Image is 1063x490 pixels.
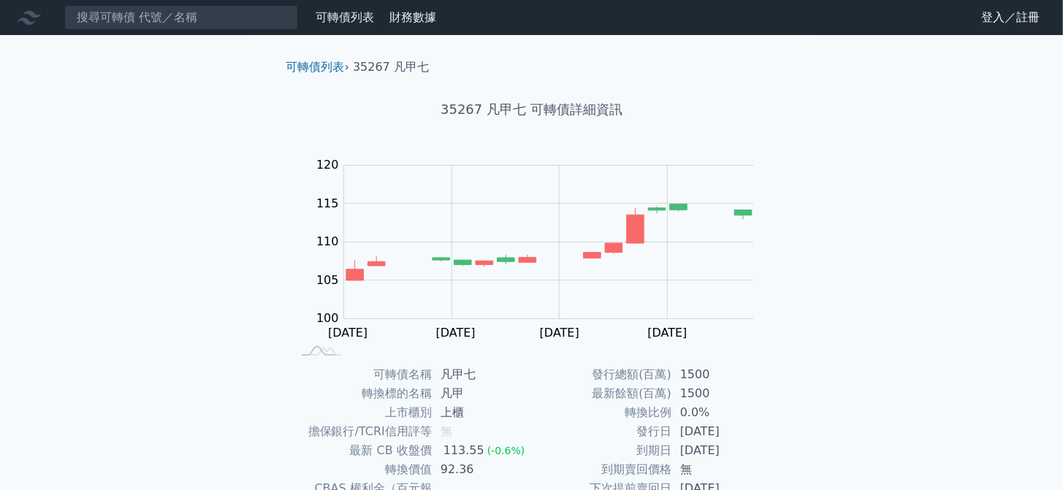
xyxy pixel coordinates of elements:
[328,326,367,340] tspan: [DATE]
[292,384,432,403] td: 轉換標的名稱
[532,403,671,422] td: 轉換比例
[292,460,432,479] td: 轉換價值
[671,460,771,479] td: 無
[292,441,432,460] td: 最新 CB 收盤價
[441,441,487,460] div: 113.55
[671,384,771,403] td: 1500
[540,326,579,340] tspan: [DATE]
[316,196,339,210] tspan: 115
[487,445,525,456] span: (-0.6%)
[346,204,752,280] g: Series
[316,312,339,326] tspan: 100
[286,58,349,76] li: ›
[441,424,452,438] span: 無
[532,441,671,460] td: 到期日
[316,235,339,249] tspan: 110
[292,365,432,384] td: 可轉債名稱
[432,403,532,422] td: 上櫃
[532,422,671,441] td: 發行日
[532,460,671,479] td: 到期賣回價格
[316,273,339,287] tspan: 105
[969,6,1051,29] a: 登入／註冊
[671,422,771,441] td: [DATE]
[292,403,432,422] td: 上市櫃別
[275,99,789,120] h1: 35267 凡甲七 可轉債詳細資訊
[671,403,771,422] td: 0.0%
[532,384,671,403] td: 最新餘額(百萬)
[648,326,687,340] tspan: [DATE]
[389,10,436,24] a: 財務數據
[671,441,771,460] td: [DATE]
[353,58,429,76] li: 35267 凡甲七
[308,158,776,340] g: Chart
[286,60,345,74] a: 可轉債列表
[316,10,374,24] a: 可轉債列表
[532,365,671,384] td: 發行總額(百萬)
[436,326,476,340] tspan: [DATE]
[432,365,532,384] td: 凡甲七
[432,384,532,403] td: 凡甲
[432,460,532,479] td: 92.36
[292,422,432,441] td: 擔保銀行/TCRI信用評等
[64,5,298,30] input: 搜尋可轉債 代號／名稱
[671,365,771,384] td: 1500
[316,158,339,172] tspan: 120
